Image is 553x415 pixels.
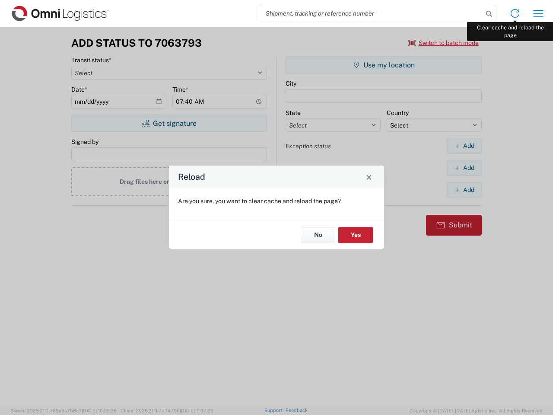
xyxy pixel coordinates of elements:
h4: Reload [178,171,205,183]
p: Are you sure, you want to clear cache and reload the page? [178,197,375,205]
input: Shipment, tracking or reference number [259,5,483,22]
button: Yes [338,227,373,243]
button: No [301,227,335,243]
button: Close [363,171,375,183]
